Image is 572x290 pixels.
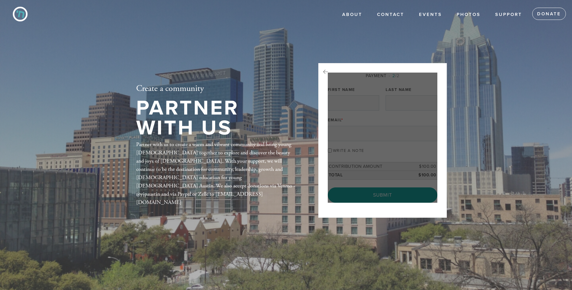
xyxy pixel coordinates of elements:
a: Contact [372,9,409,21]
a: Photos [452,9,485,21]
a: Events [414,9,447,21]
div: Partner with us to create a warm and vibrant community and bring young [DEMOGRAPHIC_DATA] togethe... [136,140,298,206]
h1: Partner with Us [136,98,298,138]
img: CYP%20Icon-02.png [9,3,31,25]
a: Support [491,9,527,21]
a: Donate [532,8,566,20]
a: About [338,9,367,21]
h2: Create a community [136,84,298,94]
